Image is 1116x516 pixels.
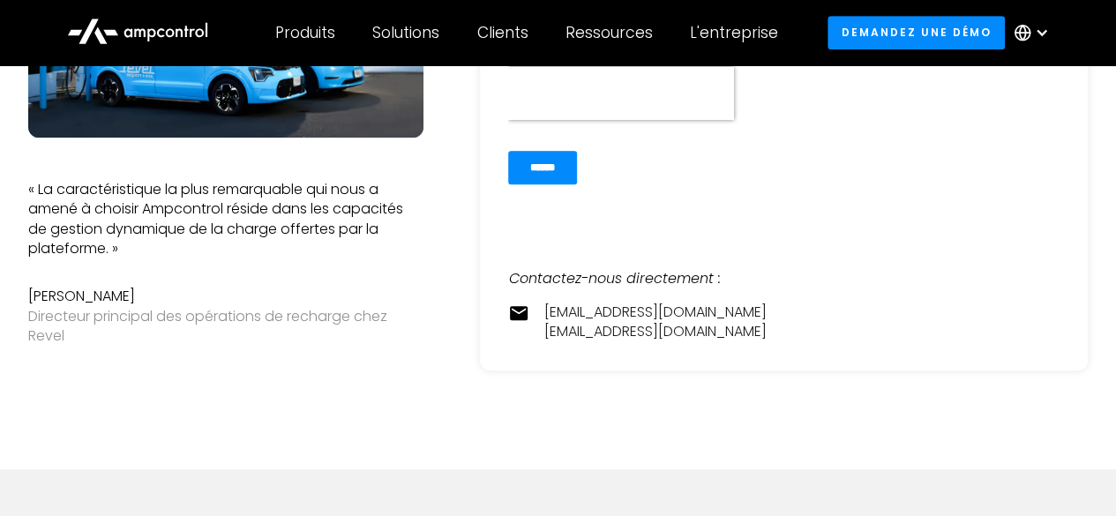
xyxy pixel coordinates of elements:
[565,23,653,42] div: Ressources
[372,23,439,42] div: Solutions
[275,23,335,42] div: Produits
[508,269,1060,288] div: Contactez-nous directement :
[477,23,528,42] div: Clients
[828,16,1005,49] a: Demandez une démo
[690,23,778,42] div: L'entreprise
[276,72,360,89] span: Phone number
[543,322,766,341] a: [EMAIL_ADDRESS][DOMAIN_NAME]
[543,303,766,322] a: [EMAIL_ADDRESS][DOMAIN_NAME]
